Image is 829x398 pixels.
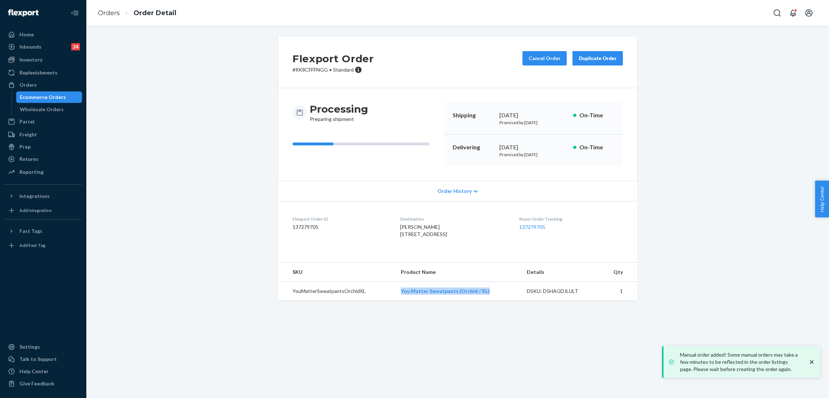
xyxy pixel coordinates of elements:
[4,378,82,389] button: Give Feedback
[519,224,545,230] a: 137279705
[4,341,82,353] a: Settings
[68,6,82,20] button: Close Navigation
[4,79,82,91] a: Orders
[680,351,801,373] p: Manual order added! Some manual orders may take a few minutes to be reflected in the order listin...
[4,41,82,53] a: Inbounds24
[278,282,395,301] td: YouMatterSweatpantsOrchidXL
[4,240,82,251] a: Add Fast Tag
[293,66,374,73] p: # RK8CFFFNGG
[400,224,447,237] span: [PERSON_NAME] [STREET_ADDRESS]
[4,153,82,165] a: Returns
[4,29,82,40] a: Home
[19,356,57,363] div: Talk to Support
[4,116,82,127] a: Parcel
[802,6,816,20] button: Open account menu
[310,103,368,123] div: Preparing shipment
[19,131,37,138] div: Freight
[19,155,38,163] div: Returns
[4,190,82,202] button: Integrations
[499,143,567,151] div: [DATE]
[19,368,49,375] div: Help Center
[333,67,354,73] span: Standard
[19,168,44,176] div: Reporting
[438,187,472,195] span: Order History
[600,263,637,282] th: Qty
[8,9,38,17] img: Flexport logo
[293,223,389,231] dd: 137279705
[19,242,45,248] div: Add Fast Tag
[808,358,815,366] svg: close toast
[600,282,637,301] td: 1
[20,106,64,113] div: Wholesale Orders
[572,51,623,65] button: Duplicate Order
[293,216,389,222] dt: Flexport Order ID
[310,103,368,116] h3: Processing
[71,43,80,50] div: 24
[133,9,176,17] a: Order Detail
[19,143,31,150] div: Prep
[400,216,507,222] dt: Destination
[4,353,82,365] a: Talk to Support
[499,119,567,126] p: Promised by [DATE]
[4,205,82,216] a: Add Integration
[499,151,567,158] p: Promised by [DATE]
[519,216,623,222] dt: Buyer Order Tracking
[579,143,614,151] p: On-Time
[19,43,41,50] div: Inbounds
[16,91,82,103] a: Ecommerce Orders
[278,263,395,282] th: SKU
[453,143,494,151] p: Delivering
[395,263,521,282] th: Product Name
[527,288,594,295] div: DSKU: D5HAGDJLULT
[19,343,40,350] div: Settings
[16,104,82,115] a: Wholesale Orders
[19,56,42,63] div: Inventory
[770,6,784,20] button: Open Search Box
[4,166,82,178] a: Reporting
[19,118,35,125] div: Parcel
[19,380,54,387] div: Give Feedback
[401,288,490,294] a: You Matter Sweatpants (Orchid / XL)
[4,225,82,237] button: Fast Tags
[19,31,34,38] div: Home
[19,193,50,200] div: Integrations
[4,54,82,65] a: Inventory
[786,6,800,20] button: Open notifications
[4,67,82,78] a: Replenishments
[293,51,374,66] h2: Flexport Order
[19,227,42,235] div: Fast Tags
[815,181,829,217] button: Help Center
[19,207,51,213] div: Add Integration
[453,111,494,119] p: Shipping
[579,111,614,119] p: On-Time
[20,94,66,101] div: Ecommerce Orders
[19,81,37,89] div: Orders
[579,55,617,62] div: Duplicate Order
[329,67,332,73] span: •
[4,366,82,377] a: Help Center
[92,3,182,24] ol: breadcrumbs
[521,263,600,282] th: Details
[19,69,58,76] div: Replenishments
[522,51,567,65] button: Cancel Order
[499,111,567,119] div: [DATE]
[4,129,82,140] a: Freight
[98,9,120,17] a: Orders
[4,141,82,153] a: Prep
